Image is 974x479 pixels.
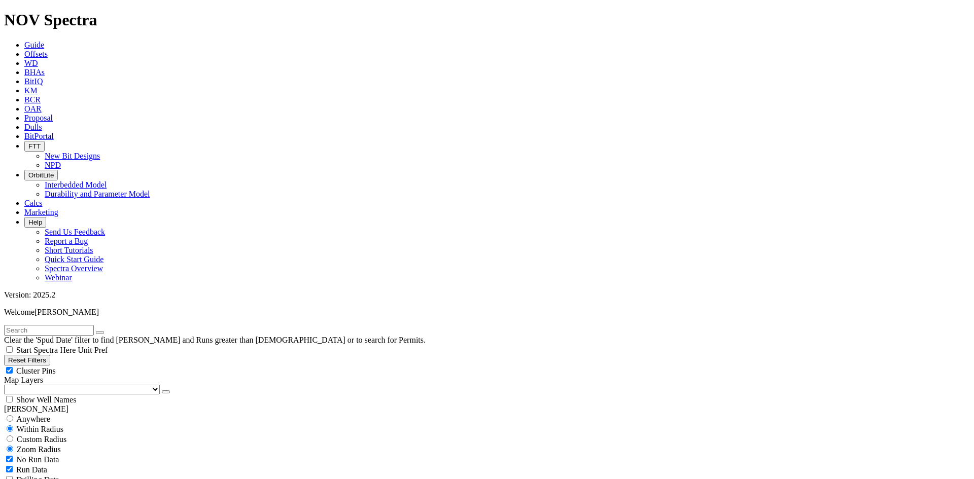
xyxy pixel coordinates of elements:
[45,255,103,264] a: Quick Start Guide
[4,404,970,414] div: [PERSON_NAME]
[34,308,99,316] span: [PERSON_NAME]
[24,199,43,207] a: Calcs
[45,237,88,245] a: Report a Bug
[24,50,48,58] a: Offsets
[24,141,45,152] button: FTT
[24,86,38,95] a: KM
[16,346,76,354] span: Start Spectra Here
[24,68,45,77] a: BHAs
[24,104,42,113] a: OAR
[24,77,43,86] a: BitIQ
[16,415,50,423] span: Anywhere
[24,208,58,216] a: Marketing
[24,114,53,122] a: Proposal
[28,218,42,226] span: Help
[24,41,44,49] a: Guide
[4,376,43,384] span: Map Layers
[24,217,46,228] button: Help
[24,170,58,180] button: OrbitLite
[17,435,66,444] span: Custom Radius
[4,336,426,344] span: Clear the 'Spud Date' filter to find [PERSON_NAME] and Runs greater than [DEMOGRAPHIC_DATA] or to...
[45,152,100,160] a: New Bit Designs
[4,308,970,317] p: Welcome
[45,190,150,198] a: Durability and Parameter Model
[45,264,103,273] a: Spectra Overview
[45,161,61,169] a: NPD
[17,425,63,433] span: Within Radius
[28,142,41,150] span: FTT
[16,455,59,464] span: No Run Data
[45,228,105,236] a: Send Us Feedback
[24,123,42,131] a: Dulls
[6,346,13,353] input: Start Spectra Here
[24,59,38,67] a: WD
[24,132,54,140] a: BitPortal
[78,346,108,354] span: Unit Pref
[4,11,970,29] h1: NOV Spectra
[24,95,41,104] a: BCR
[28,171,54,179] span: OrbitLite
[4,355,50,365] button: Reset Filters
[45,273,72,282] a: Webinar
[45,180,107,189] a: Interbedded Model
[45,246,93,254] a: Short Tutorials
[16,395,76,404] span: Show Well Names
[16,465,47,474] span: Run Data
[17,445,61,454] span: Zoom Radius
[16,366,56,375] span: Cluster Pins
[4,325,94,336] input: Search
[4,290,970,300] div: Version: 2025.2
